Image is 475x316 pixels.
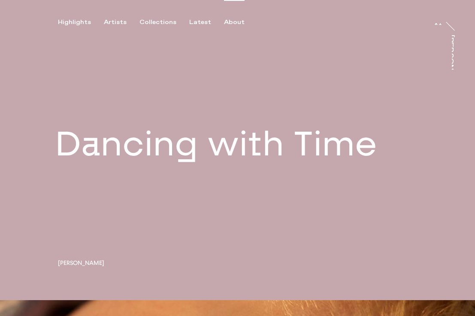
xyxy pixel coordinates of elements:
a: At [433,16,442,25]
div: Artists [104,18,127,26]
a: [PERSON_NAME] [452,35,460,70]
button: Collections [139,18,189,26]
button: Highlights [58,18,104,26]
div: Collections [139,18,176,26]
button: About [224,18,257,26]
button: Latest [189,18,224,26]
button: Artists [104,18,139,26]
div: About [224,18,245,26]
div: [PERSON_NAME] [447,35,454,101]
div: Latest [189,18,211,26]
div: Highlights [58,18,91,26]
